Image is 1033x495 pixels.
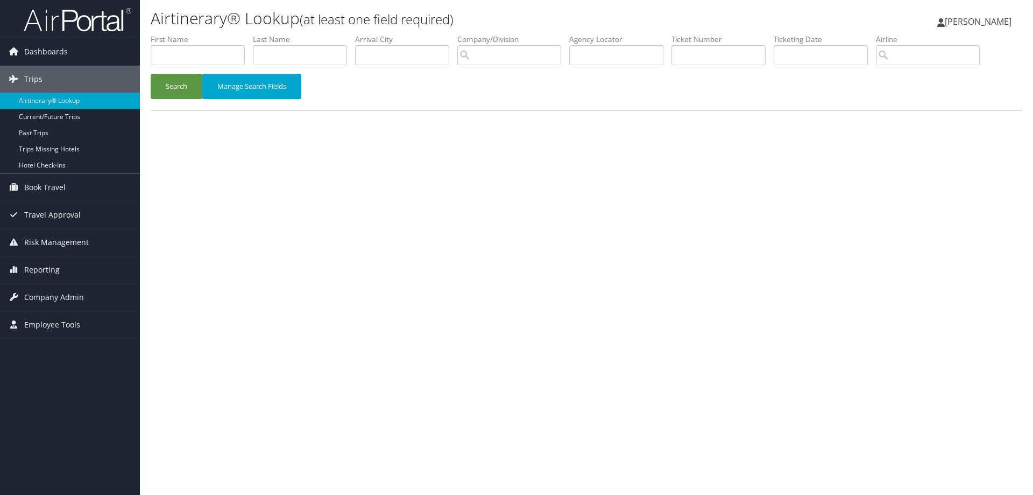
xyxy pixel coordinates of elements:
[24,229,89,256] span: Risk Management
[24,7,131,32] img: airportal-logo.png
[945,16,1011,27] span: [PERSON_NAME]
[151,34,253,45] label: First Name
[24,174,66,201] span: Book Travel
[774,34,876,45] label: Ticketing Date
[24,284,84,311] span: Company Admin
[937,5,1022,38] a: [PERSON_NAME]
[457,34,569,45] label: Company/Division
[202,74,301,99] button: Manage Search Fields
[876,34,988,45] label: Airline
[300,10,454,28] small: (at least one field required)
[24,66,43,93] span: Trips
[24,38,68,65] span: Dashboards
[24,311,80,338] span: Employee Tools
[253,34,355,45] label: Last Name
[355,34,457,45] label: Arrival City
[151,7,732,30] h1: Airtinerary® Lookup
[671,34,774,45] label: Ticket Number
[24,201,81,228] span: Travel Approval
[151,74,202,99] button: Search
[569,34,671,45] label: Agency Locator
[24,256,60,283] span: Reporting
